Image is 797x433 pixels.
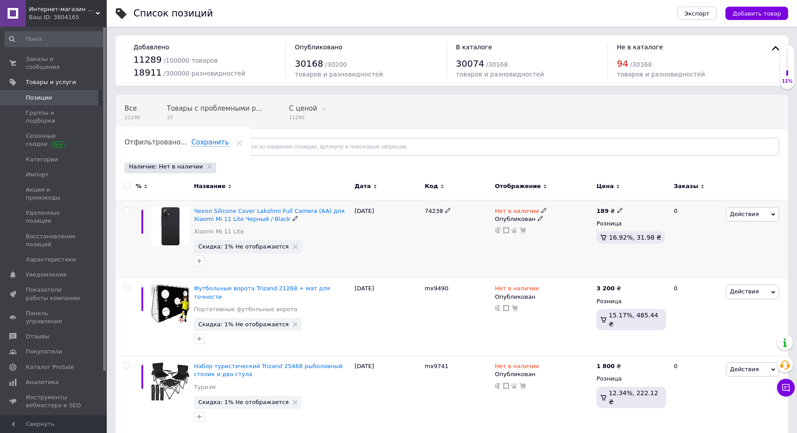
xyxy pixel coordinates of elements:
[26,171,49,179] span: Импорт
[167,104,262,112] span: Товары с проблемными р...
[26,271,66,279] span: Уведомления
[194,363,342,377] a: Набор туристический Trizand 25468 рыболовный столик и два стула
[777,379,795,397] button: Чат с покупателем
[495,285,539,294] span: Нет в наличии
[129,163,203,171] span: Наличие: Нет в наличии
[596,297,666,305] div: Розница
[198,399,289,405] span: Скидка: 1% Не отображается
[26,186,82,202] span: Акции и промокоды
[26,256,76,264] span: Характеристики
[136,182,141,190] span: %
[730,211,759,217] span: Действия
[4,31,105,47] input: Поиск
[596,207,623,215] div: ₴
[26,378,59,386] span: Аналитика
[151,362,189,401] img: Набор туристический Trizand 25468 рыболовный столик и два стула
[630,61,652,68] span: / 30168
[26,309,82,325] span: Панель управления
[133,67,162,78] span: 18911
[151,207,189,245] img: Чехол Silicone Cover Lakshmi Full Camera (AA) для Xiaomi Mi 11 Lite Черный / Black
[425,208,443,214] span: 74238
[325,61,347,68] span: / 30200
[198,321,289,327] span: Скидка: 1% Не отображается
[167,114,262,121] span: 37
[125,138,187,146] span: Отфильтровано...
[495,363,539,372] span: Нет в наличии
[596,363,615,369] b: 1 800
[617,71,705,78] span: товаров и разновидностей
[456,71,544,78] span: товаров и разновидностей
[495,215,592,223] div: Опубликован
[225,138,779,156] input: Поиск по названию позиции, артикулу и поисковым запросам
[198,244,289,249] span: Скидка: 1% Не отображается
[289,114,317,121] span: 11290
[780,78,794,84] div: 11%
[194,208,345,222] a: Чехол Silicone Cover Lakshmi Full Camera (AA) для Xiaomi Mi 11 Lite Черный / Black
[26,363,74,371] span: Каталог ProSale
[354,182,371,190] span: Дата
[194,285,330,300] a: Футбольные ворота Trizand 21268 + мат для точности
[596,182,614,190] span: Цена
[609,312,658,328] span: 15.17%, 485.44 ₴
[456,44,492,51] span: В каталоге
[668,278,724,356] div: 0
[495,370,592,378] div: Опубликован
[495,182,541,190] span: Отображение
[26,333,49,341] span: Отзывы
[617,44,663,51] span: Не в каталоге
[596,375,666,383] div: Розница
[26,78,76,86] span: Товары и услуги
[596,362,621,370] div: ₴
[495,293,592,301] div: Опубликован
[26,209,82,225] span: Удаленные позиции
[295,71,383,78] span: товаров и разновидностей
[164,57,218,64] span: / 100000 товаров
[194,305,298,313] a: Портативные футбольные ворота
[151,285,189,323] img: Футбольные ворота Trizand 21268 + мат для точности
[133,9,213,18] div: Список позиций
[26,109,82,125] span: Группы и подборки
[29,13,107,21] div: Ваш ID: 3804165
[191,138,229,147] span: Сохранить
[352,200,423,278] div: [DATE]
[677,7,716,20] button: Экспорт
[125,114,140,121] span: 11290
[26,348,62,356] span: Покупатели
[668,200,724,278] div: 0
[596,220,666,228] div: Розница
[456,58,484,69] span: 30074
[158,95,280,129] div: Товары с проблемными разновидностями
[617,58,628,69] span: 94
[133,44,169,51] span: Добавлено
[26,286,82,302] span: Показатели работы компании
[486,61,508,68] span: / 30168
[26,55,82,71] span: Заказы и сообщения
[295,44,342,51] span: Опубликовано
[425,363,448,369] span: mx9741
[194,228,244,236] a: Xiaomi Mi 11 Lite
[684,10,709,17] span: Экспорт
[730,288,759,295] span: Действия
[596,285,615,292] b: 3 200
[29,5,96,13] span: Интернет-магазин "Всякая Всячина"
[26,94,52,102] span: Позиции
[133,54,162,65] span: 11289
[26,156,58,164] span: Категории
[194,383,216,391] a: Туризм
[425,285,448,292] span: mx9490
[495,208,539,217] span: Нет в наличии
[26,393,82,409] span: Инструменты вебмастера и SEO
[730,366,759,373] span: Действия
[425,182,438,190] span: Код
[164,70,246,77] span: / 300000 разновидностей
[725,7,788,20] button: Добавить товар
[289,104,317,112] span: С ценой
[674,182,698,190] span: Заказы
[596,285,621,293] div: ₴
[194,182,225,190] span: Название
[352,278,423,356] div: [DATE]
[609,389,658,405] span: 12.34%, 222.12 ₴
